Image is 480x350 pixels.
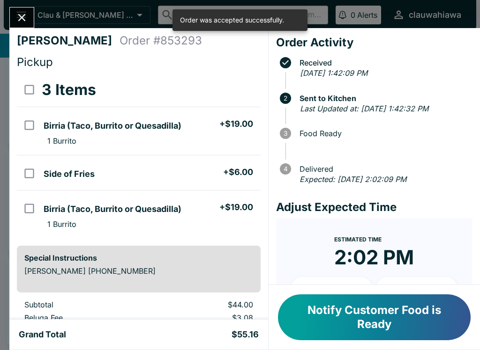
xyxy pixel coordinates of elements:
h5: Birria (Taco, Burrito or Quesadilla) [44,204,181,215]
em: [DATE] 1:42:09 PM [300,68,367,78]
span: Pickup [17,55,53,69]
h4: Order Activity [276,36,472,50]
span: Received [295,58,472,67]
h5: + $6.00 [223,167,253,178]
span: Estimated Time [334,236,382,243]
p: $44.00 [162,300,253,309]
span: Sent to Kitchen [295,94,472,102]
h5: Grand Total [19,329,66,340]
button: Close [10,7,34,28]
button: Notify Customer Food is Ready [278,294,471,340]
text: 3 [284,130,287,137]
text: 2 [284,95,287,102]
h6: Special Instructions [24,253,253,262]
h5: + $19.00 [219,202,253,213]
p: Subtotal [24,300,147,309]
p: 1 Burrito [47,219,76,229]
h3: 3 Items [42,80,96,99]
div: Order was accepted successfully. [180,12,284,28]
text: 4 [283,165,287,173]
p: Beluga Fee [24,313,147,322]
h4: Adjust Expected Time [276,200,472,214]
p: [PERSON_NAME] [PHONE_NUMBER] [24,266,253,276]
button: + 20 [376,277,457,300]
h5: + $19.00 [219,118,253,130]
h5: Side of Fries [44,168,95,180]
em: Last Updated at: [DATE] 1:42:32 PM [300,104,428,113]
p: $3.08 [162,313,253,322]
span: Food Ready [295,129,472,138]
time: 2:02 PM [334,245,414,270]
h4: [PERSON_NAME] [17,34,120,48]
span: Delivered [295,165,472,173]
h5: Birria (Taco, Burrito or Quesadilla) [44,120,181,131]
p: 1 Burrito [47,136,76,146]
h5: $55.16 [232,329,259,340]
em: Expected: [DATE] 2:02:09 PM [300,175,406,184]
h4: Order # 853293 [120,34,202,48]
button: + 10 [291,277,373,300]
table: orders table [17,73,261,238]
